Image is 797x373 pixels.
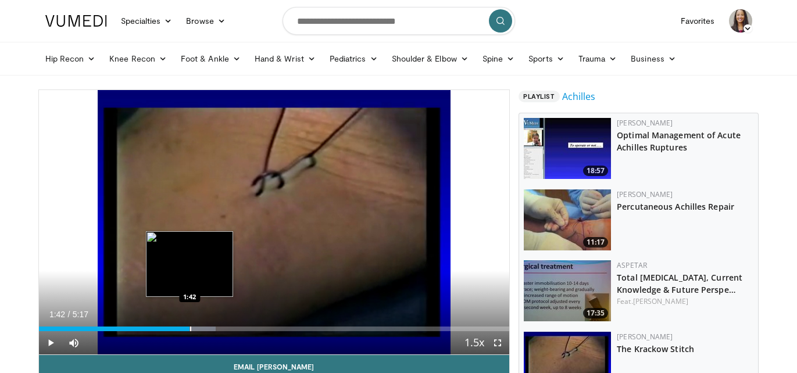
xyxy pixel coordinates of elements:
a: 11:17 [524,189,611,250]
a: [PERSON_NAME] [617,189,673,199]
a: 18:57 [524,118,611,179]
img: Avatar [729,9,752,33]
span: 11:17 [583,237,608,248]
a: Sports [521,47,571,70]
a: Specialties [114,9,180,33]
a: Favorites [674,9,722,33]
a: Spine [476,47,521,70]
a: Percutaneous Achilles Repair [617,201,734,212]
input: Search topics, interventions [283,7,515,35]
a: Optimal Management of Acute Achilles Ruptures [617,130,741,153]
span: 18:57 [583,166,608,176]
img: VuMedi Logo [45,15,107,27]
a: The Krackow Stitch [617,343,694,354]
span: / [68,310,70,319]
span: Playlist [519,91,559,102]
a: Total [MEDICAL_DATA], Current Knowledge & Future Perspe… [617,272,742,295]
a: Browse [179,9,233,33]
a: Knee Recon [102,47,174,70]
button: Fullscreen [486,331,509,354]
div: Progress Bar [39,327,510,331]
img: xX2wXF35FJtYfXNX4xMDoxOjBzMTt2bJ_1.150x105_q85_crop-smart_upscale.jpg [524,260,611,321]
a: Shoulder & Elbow [385,47,476,70]
button: Playback Rate [463,331,486,354]
img: image.jpeg [146,231,233,297]
a: Achilles [562,89,595,103]
div: Feat. [617,296,753,307]
span: 1:42 [49,310,65,319]
img: 306724_0000_1.png.150x105_q85_crop-smart_upscale.jpg [524,118,611,179]
span: 17:35 [583,308,608,318]
img: 2e74dc0b-20c0-45f6-b916-4deb0511c45e.150x105_q85_crop-smart_upscale.jpg [524,189,611,250]
button: Mute [62,331,85,354]
a: Hand & Wrist [248,47,323,70]
button: Play [39,331,62,354]
a: [PERSON_NAME] [617,118,673,128]
a: [PERSON_NAME] [633,296,688,306]
a: 17:35 [524,260,611,321]
a: Aspetar [617,260,647,270]
a: Business [624,47,683,70]
a: Hip Recon [38,47,103,70]
a: [PERSON_NAME] [617,332,673,342]
span: 5:17 [73,310,88,319]
a: Pediatrics [323,47,385,70]
a: Foot & Ankle [174,47,248,70]
a: Trauma [571,47,624,70]
video-js: Video Player [39,90,510,355]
